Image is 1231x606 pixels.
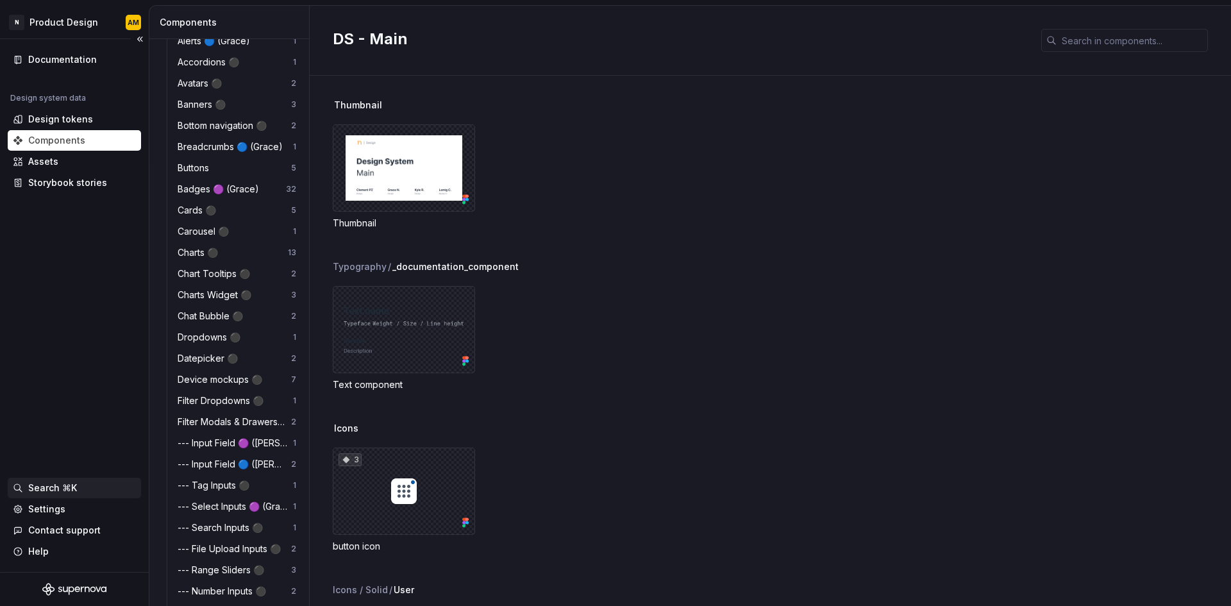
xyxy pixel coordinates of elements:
div: --- Tag Inputs ⚫️ [178,479,255,492]
div: 3 [339,453,362,466]
div: --- Number Inputs ⚫️ [178,585,271,598]
a: Accordions ⚫️1 [172,52,301,72]
div: 2 [291,353,296,364]
a: Components [8,130,141,151]
button: Contact support [8,520,141,541]
div: Bottom navigation ⚫️ [178,119,272,132]
div: Dropdowns ⚫️ [178,331,246,344]
span: / [388,260,391,273]
div: 1 [293,438,296,448]
div: 3 [291,99,296,110]
div: 2 [291,417,296,427]
span: / [389,584,392,596]
a: --- Number Inputs ⚫️2 [172,581,301,602]
div: Thumbnail [333,217,475,230]
div: --- Input Field 🔵 ([PERSON_NAME]) [178,458,291,471]
div: Settings [28,503,65,516]
div: N [9,15,24,30]
a: Chat Bubble ⚫️2 [172,306,301,326]
div: 13 [288,248,296,258]
div: Filter Dropdowns ⚫️ [178,394,269,407]
div: 2 [291,121,296,131]
div: button icon [333,540,475,553]
div: Chat Bubble ⚫️ [178,310,248,323]
a: Documentation [8,49,141,70]
div: Typography [333,260,387,273]
div: Buttons [178,162,214,174]
div: 1 [293,480,296,491]
a: Bottom navigation ⚫️2 [172,115,301,136]
div: 2 [291,459,296,469]
div: Contact support [28,524,101,537]
span: Thumbnail [334,99,382,112]
a: --- Input Field 🔵 ([PERSON_NAME])2 [172,454,301,475]
a: --- Range Sliders ⚫️3 [172,560,301,580]
div: Components [28,134,85,147]
div: --- File Upload Inputs ⚫️ [178,543,286,555]
div: 3 [291,565,296,575]
div: Components [160,16,304,29]
div: Avatars ⚫️ [178,77,227,90]
span: Icons [334,422,358,435]
a: Dropdowns ⚫️1 [172,327,301,348]
div: Text component [333,378,475,391]
div: 1 [293,57,296,67]
a: Badges 🟣 (Grace)32 [172,179,301,199]
a: Device mockups ⚫️7 [172,369,301,390]
div: Banners ⚫️ [178,98,231,111]
div: 2 [291,269,296,279]
div: Filter Modals & Drawers ⚫️ [178,416,291,428]
div: Design tokens [28,113,93,126]
span: _documentation_component [392,260,519,273]
div: Product Design [29,16,98,29]
div: 1 [293,523,296,533]
a: --- Tag Inputs ⚫️1 [172,475,301,496]
div: Icons / Solid [333,584,388,596]
div: 1 [293,501,296,512]
a: Assets [8,151,141,172]
div: --- Input Field 🟣 ([PERSON_NAME]) [178,437,293,450]
div: Documentation [28,53,97,66]
button: Help [8,541,141,562]
div: Chart Tooltips ⚫️ [178,267,255,280]
div: Thumbnail [333,124,475,230]
div: Alerts 🔵 (Grace) [178,35,255,47]
div: 32 [286,184,296,194]
svg: Supernova Logo [42,583,106,596]
span: User [394,584,414,596]
div: 5 [291,205,296,215]
div: Badges 🟣 (Grace) [178,183,264,196]
div: 1 [293,226,296,237]
a: Banners ⚫️3 [172,94,301,115]
a: Buttons5 [172,158,301,178]
div: --- Search Inputs ⚫️ [178,521,268,534]
div: 1 [293,396,296,406]
div: --- Select Inputs 🟣 (Grace) [178,500,293,513]
div: --- Range Sliders ⚫️ [178,564,269,577]
a: Charts Widget ⚫️3 [172,285,301,305]
a: --- File Upload Inputs ⚫️2 [172,539,301,559]
div: Datepicker ⚫️ [178,352,243,365]
div: 2 [291,311,296,321]
div: 7 [291,375,296,385]
div: Carousel ⚫️ [178,225,234,238]
a: --- Select Inputs 🟣 (Grace)1 [172,496,301,517]
h2: DS - Main [333,29,1026,49]
div: 1 [293,142,296,152]
a: Charts ⚫️13 [172,242,301,263]
div: Breadcrumbs 🔵 (Grace) [178,140,288,153]
div: Cards ⚫️ [178,204,221,217]
div: Text component [333,286,475,391]
a: Alerts 🔵 (Grace)1 [172,31,301,51]
a: Cards ⚫️5 [172,200,301,221]
div: 2 [291,78,296,88]
a: Datepicker ⚫️2 [172,348,301,369]
a: --- Input Field 🟣 ([PERSON_NAME])1 [172,433,301,453]
a: Settings [8,499,141,519]
a: Filter Modals & Drawers ⚫️2 [172,412,301,432]
div: Search ⌘K [28,482,77,494]
div: 2 [291,544,296,554]
button: Search ⌘K [8,478,141,498]
div: 1 [293,36,296,46]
